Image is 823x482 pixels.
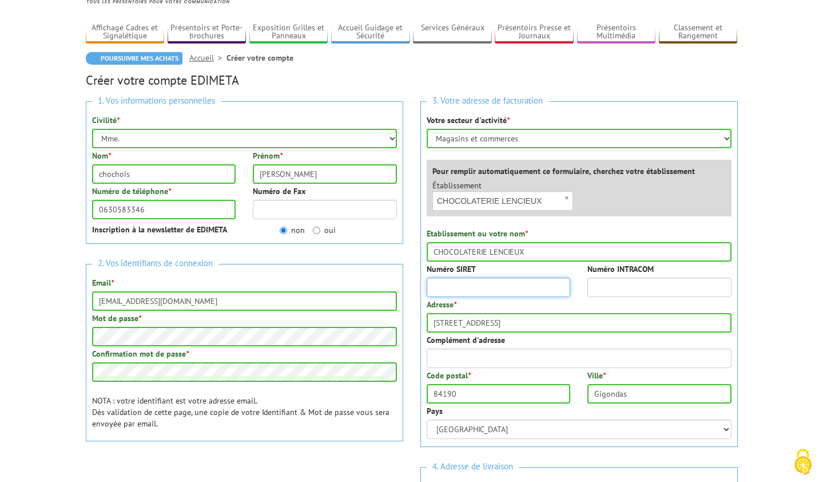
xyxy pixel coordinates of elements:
a: Présentoirs et Porte-brochures [168,23,246,42]
img: Cookies (fenêtre modale) [789,448,817,476]
label: Adresse [427,299,456,310]
label: non [280,224,305,236]
label: Nom [92,150,111,161]
a: Exposition Grilles et Panneaux [249,23,328,42]
p: NOTA : votre identifiant est votre adresse email. Dès validation de cette page, une copie de votr... [92,395,397,429]
label: Confirmation mot de passe [92,348,189,359]
span: 4. Adresse de livraison [427,459,519,475]
label: Votre secteur d'activité [427,114,510,126]
a: Services Généraux [413,23,492,42]
label: Pour remplir automatiquement ce formulaire, cherchez votre établissement [432,165,695,177]
a: Présentoirs Presse et Journaux [495,23,574,42]
a: Accueil Guidage et Sécurité [331,23,410,42]
label: Code postal [427,370,471,381]
label: Numéro INTRACOM [587,263,654,275]
label: Numéro de Fax [253,185,305,197]
a: Poursuivre mes achats [86,52,182,65]
h2: Créer votre compte EDIMETA [86,73,738,87]
span: 1. Vos informations personnelles [92,93,221,109]
a: Classement et Rangement [659,23,738,42]
button: Cookies (fenêtre modale) [783,443,823,482]
li: Créer votre compte [226,52,293,64]
label: Ville [587,370,606,381]
label: Mot de passe [92,313,141,324]
label: Email [92,277,114,289]
label: oui [313,224,336,236]
a: Accueil [189,53,226,63]
label: Complément d'adresse [427,334,505,346]
label: Etablissement ou votre nom [427,228,528,239]
label: Numéro SIRET [427,263,476,275]
label: Numéro de téléphone [92,185,171,197]
label: Pays [427,405,443,417]
span: × [560,191,573,206]
div: Établissement [424,180,582,211]
label: Prénom [253,150,283,161]
strong: Inscription à la newsletter de EDIMETA [92,224,227,235]
a: Affichage Cadres et Signalétique [86,23,165,42]
input: oui [313,227,320,234]
span: 2. Vos identifiants de connexion [92,256,218,271]
a: Présentoirs Multimédia [577,23,656,42]
label: Civilité [92,114,120,126]
input: non [280,227,287,234]
span: 3. Votre adresse de facturation [427,93,548,109]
